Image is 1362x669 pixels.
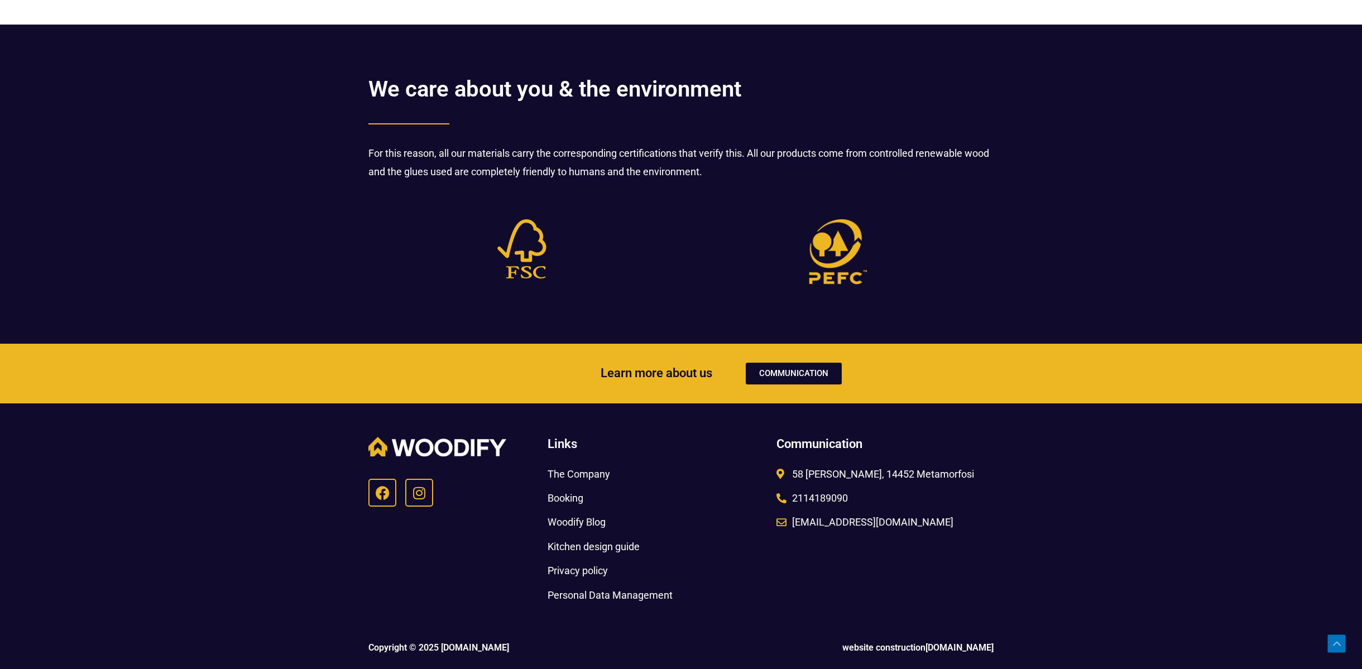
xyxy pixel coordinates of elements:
[925,642,994,653] a: [DOMAIN_NAME]
[548,589,673,601] font: Personal Data Management
[842,642,925,653] font: website construction
[548,437,577,451] font: Links
[746,363,842,384] a: COMMUNICATION
[548,516,606,528] font: Woodify Blog
[792,516,953,528] font: [EMAIL_ADDRESS][DOMAIN_NAME]
[548,492,583,504] font: Booking
[601,366,712,380] font: Learn more about us
[368,147,989,177] font: For this reason, all our materials carry the corresponding certifications that verify this. All o...
[792,492,848,504] font: 2114189090
[548,465,765,483] a: The Company
[792,468,974,480] font: 58 [PERSON_NAME], 14452 Metamorfosi
[759,368,828,378] font: COMMUNICATION
[776,465,991,483] a: 58 [PERSON_NAME], 14452 Metamorfosi
[368,76,741,102] font: We care about you & the environment
[548,565,608,576] font: Privacy policy
[776,489,991,507] a: 2114189090
[548,541,640,552] font: Kitchen design guide
[548,561,765,580] a: Privacy policy
[548,537,765,556] a: Kitchen design guide
[548,489,765,507] a: Booking
[548,513,765,531] a: Woodify Blog
[776,513,991,531] a: [EMAIL_ADDRESS][DOMAIN_NAME]
[776,437,862,451] font: Communication
[548,586,765,604] a: Personal Data Management
[368,642,509,653] font: Copyright © 2025 [DOMAIN_NAME]
[368,437,506,456] img: Woodify
[548,468,610,480] font: The Company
